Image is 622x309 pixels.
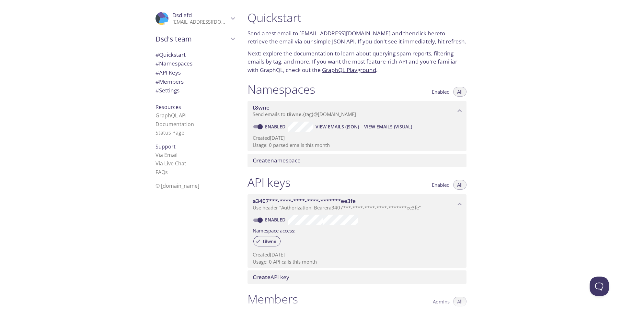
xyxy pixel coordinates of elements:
[253,225,295,235] label: Namespace access:
[253,142,461,149] p: Usage: 0 parsed emails this month
[316,123,359,131] span: View Emails (JSON)
[155,60,192,67] span: Namespaces
[155,121,194,128] a: Documentation
[253,104,270,111] span: t8wne
[322,66,376,74] a: GraphQL Playground
[253,273,271,281] span: Create
[150,86,240,95] div: Team Settings
[155,51,159,58] span: #
[172,11,192,19] span: Dsd efd
[155,69,159,76] span: #
[299,30,391,37] a: [EMAIL_ADDRESS][DOMAIN_NAME]
[150,30,240,47] div: Dsd's team
[155,78,184,85] span: Members
[155,78,159,85] span: #
[248,154,466,167] div: Create namespace
[150,77,240,86] div: Members
[264,217,288,223] a: Enabled
[313,122,362,132] button: View Emails (JSON)
[253,251,461,258] p: Created [DATE]
[429,297,454,306] button: Admins
[590,277,609,296] iframe: Help Scout Beacon - Open
[428,87,454,97] button: Enabled
[155,182,199,189] span: © [DOMAIN_NAME]
[155,69,181,76] span: API Keys
[165,169,168,176] span: s
[416,30,440,37] a: click here
[248,270,466,284] div: Create API Key
[155,143,176,150] span: Support
[248,29,466,46] p: Send a test email to and then to retrieve the email via our simple JSON API. If you don't see it ...
[155,129,184,136] a: Status Page
[248,292,298,306] h1: Members
[150,8,240,29] div: Dsd efd
[248,10,466,25] h1: Quickstart
[364,123,412,131] span: View Emails (Visual)
[253,258,461,265] p: Usage: 0 API calls this month
[155,87,179,94] span: Settings
[155,103,181,111] span: Resources
[155,169,168,176] a: FAQ
[155,87,159,94] span: #
[248,49,466,74] p: Next: explore the to learn about querying spam reports, filtering emails by tag, and more. If you...
[428,180,454,190] button: Enabled
[253,111,356,117] span: Send emails to . {tag} @[DOMAIN_NAME]
[453,180,466,190] button: All
[253,157,301,164] span: namespace
[287,111,302,117] span: t8wne
[453,87,466,97] button: All
[155,112,187,119] a: GraphQL API
[453,297,466,306] button: All
[150,50,240,59] div: Quickstart
[155,151,178,159] a: Via Email
[294,50,333,57] a: documentation
[155,51,186,58] span: Quickstart
[155,160,186,167] a: Via Live Chat
[362,122,415,132] button: View Emails (Visual)
[253,273,289,281] span: API key
[248,101,466,121] div: t8wne namespace
[253,135,461,141] p: Created [DATE]
[248,82,315,97] h1: Namespaces
[259,238,280,244] span: t8wne
[248,175,291,190] h1: API keys
[253,157,271,164] span: Create
[155,34,229,43] span: Dsd's team
[155,60,159,67] span: #
[253,236,281,246] div: t8wne
[172,19,229,25] p: [EMAIL_ADDRESS][DOMAIN_NAME]
[150,68,240,77] div: API Keys
[264,124,288,130] a: Enabled
[150,59,240,68] div: Namespaces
